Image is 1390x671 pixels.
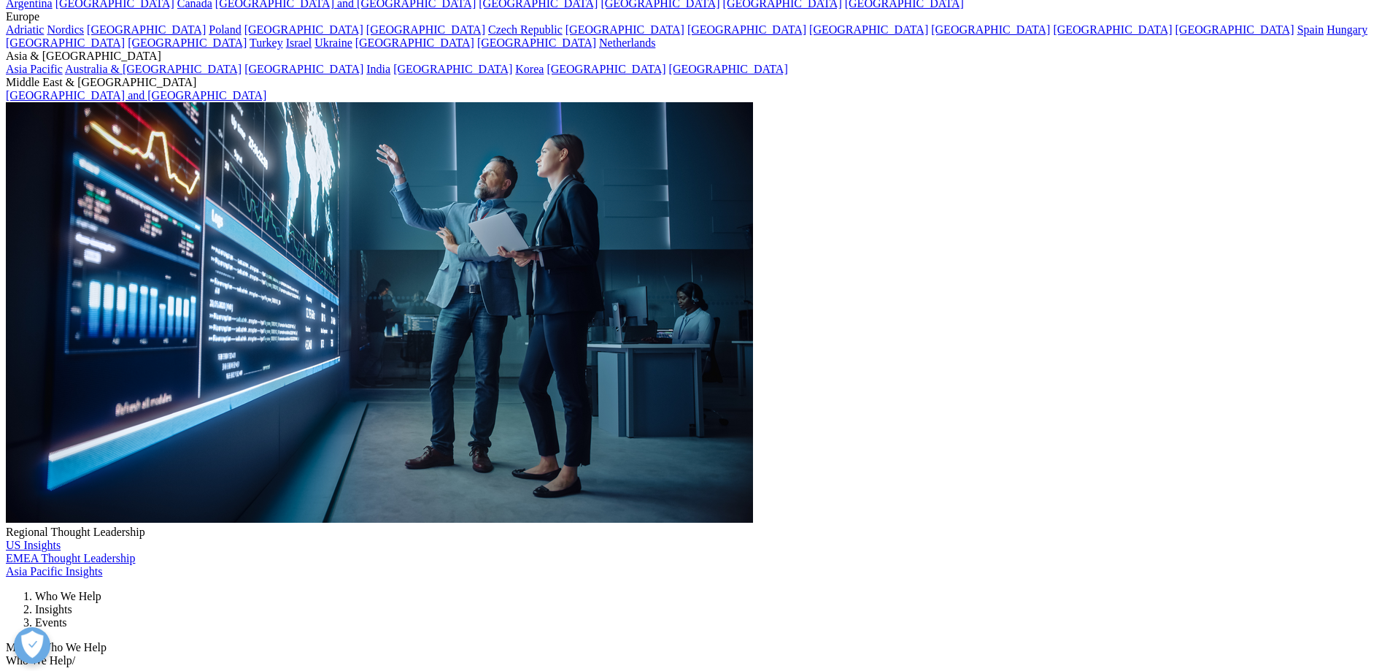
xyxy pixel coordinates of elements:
a: Asia Pacific Insights [6,565,102,578]
a: [GEOGRAPHIC_DATA] [547,63,665,75]
a: Czech Republic [488,23,563,36]
a: Events [35,616,67,629]
a: Netherlands [599,37,655,49]
a: [GEOGRAPHIC_DATA] [669,63,788,75]
a: [GEOGRAPHIC_DATA] [244,23,363,36]
a: US Insights [6,539,61,551]
a: [GEOGRAPHIC_DATA] [244,63,363,75]
a: Ukraine [314,37,352,49]
a: India [366,63,390,75]
a: [GEOGRAPHIC_DATA] [366,23,485,36]
div: / [6,641,1384,654]
a: [GEOGRAPHIC_DATA] [87,23,206,36]
a: Australia & [GEOGRAPHIC_DATA] [65,63,242,75]
span: Who We Help [6,654,72,667]
span: Who We Help [40,641,107,653]
div: Middle East & [GEOGRAPHIC_DATA] [6,76,1384,89]
a: [GEOGRAPHIC_DATA] [931,23,1050,36]
a: EMEA Thought Leadership [6,552,135,564]
a: Hungary [1327,23,1367,36]
a: [GEOGRAPHIC_DATA] [1175,23,1294,36]
a: Spain [1297,23,1324,36]
a: [GEOGRAPHIC_DATA] [355,37,474,49]
a: Turkey [250,37,283,49]
div: Europe [6,10,1384,23]
a: Israel [286,37,312,49]
a: Poland [209,23,241,36]
a: [GEOGRAPHIC_DATA] [1053,23,1172,36]
div: Regional Thought Leadership [6,526,1384,539]
a: [GEOGRAPHIC_DATA] [128,37,247,49]
a: Adriatic [6,23,44,36]
a: [GEOGRAPHIC_DATA] [565,23,684,36]
a: [GEOGRAPHIC_DATA] [6,37,125,49]
button: Open Preferences [14,627,50,664]
a: [GEOGRAPHIC_DATA] and [GEOGRAPHIC_DATA] [6,89,266,101]
a: Nordics [47,23,84,36]
a: [GEOGRAPHIC_DATA] [477,37,596,49]
a: Who We Help [35,590,101,602]
div: Asia & [GEOGRAPHIC_DATA] [6,50,1384,63]
a: [GEOGRAPHIC_DATA] [809,23,928,36]
span: MAIN [6,641,37,653]
a: Insights [35,603,72,616]
a: [GEOGRAPHIC_DATA] [687,23,806,36]
a: Asia Pacific [6,63,63,75]
a: Korea [515,63,544,75]
img: 2093_analyzing-data-using-big-screen-display-and-laptop.png [6,102,753,523]
a: [GEOGRAPHIC_DATA] [393,63,512,75]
